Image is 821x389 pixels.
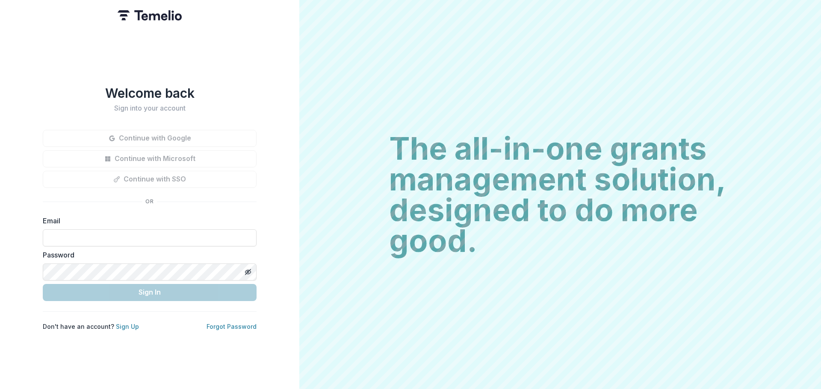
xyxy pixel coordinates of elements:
[43,322,139,331] p: Don't have an account?
[43,130,257,147] button: Continue with Google
[118,10,182,20] img: Temelio
[241,265,255,279] button: Toggle password visibility
[43,171,257,188] button: Continue with SSO
[207,323,257,330] a: Forgot Password
[43,250,251,260] label: Password
[43,150,257,167] button: Continue with Microsoft
[43,284,257,301] button: Sign In
[116,323,139,330] a: Sign Up
[43,104,257,112] h2: Sign into your account
[43,216,251,226] label: Email
[43,85,257,101] h1: Welcome back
